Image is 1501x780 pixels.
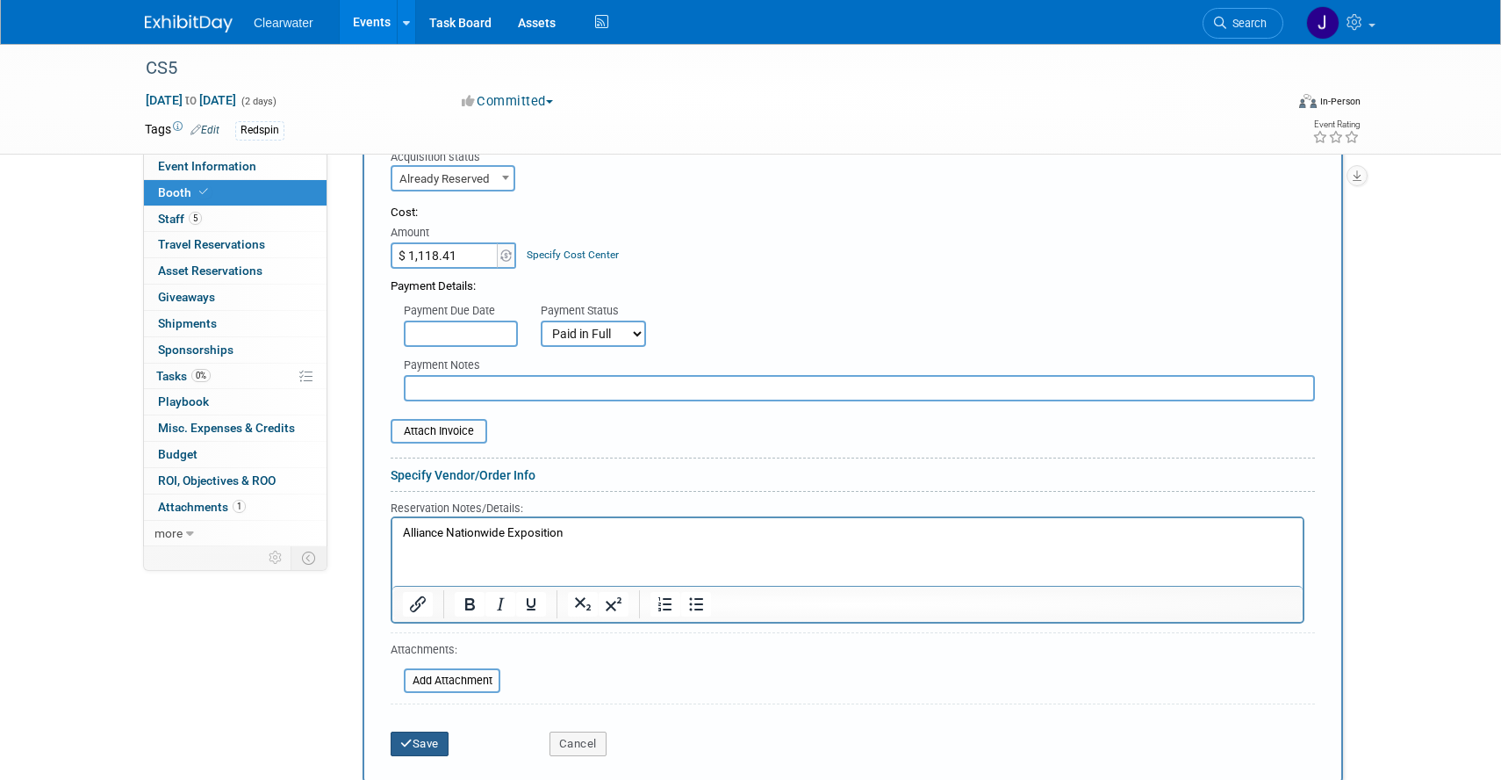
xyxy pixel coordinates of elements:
[1226,17,1267,30] span: Search
[681,592,711,617] button: Bullet list
[240,96,276,107] span: (2 days)
[541,303,658,321] div: Payment Status
[527,249,619,261] a: Specify Cost Center
[568,592,598,617] button: Subscript
[391,468,535,482] a: Specify Vendor/Order Info
[144,232,327,257] a: Travel Reservations
[144,311,327,336] a: Shipments
[144,180,327,206] a: Booth
[144,258,327,284] a: Asset Reservations
[455,592,485,617] button: Bold
[235,121,284,140] div: Redspin
[291,546,327,569] td: Toggle Event Tabs
[191,369,211,382] span: 0%
[158,159,256,173] span: Event Information
[145,120,219,141] td: Tags
[158,394,209,408] span: Playbook
[1319,95,1361,108] div: In-Person
[145,15,233,32] img: ExhibitDay
[158,212,202,226] span: Staff
[158,500,246,514] span: Attachments
[391,225,518,242] div: Amount
[158,473,276,487] span: ROI, Objectives & ROO
[254,16,313,30] span: Clearwater
[485,592,515,617] button: Italic
[391,499,1304,516] div: Reservation Notes/Details:
[404,303,514,321] div: Payment Due Date
[158,343,233,357] span: Sponsorships
[391,269,1315,295] div: Payment Details:
[391,732,449,756] button: Save
[549,732,607,756] button: Cancel
[158,290,215,304] span: Giveaways
[144,442,327,467] a: Budget
[391,165,515,191] span: Already Reserved
[144,364,327,389] a: Tasks0%
[144,337,327,363] a: Sponsorships
[403,592,433,617] button: Insert/edit link
[516,592,546,617] button: Underline
[1180,91,1361,118] div: Event Format
[391,642,500,662] div: Attachments:
[154,526,183,540] span: more
[158,447,197,461] span: Budget
[144,495,327,520] a: Attachments1
[189,212,202,225] span: 5
[158,421,295,435] span: Misc. Expenses & Credits
[144,415,327,441] a: Misc. Expenses & Credits
[190,124,219,136] a: Edit
[1312,120,1360,129] div: Event Rating
[261,546,291,569] td: Personalize Event Tab Strip
[158,185,212,199] span: Booth
[144,154,327,179] a: Event Information
[158,316,217,330] span: Shipments
[1203,8,1283,39] a: Search
[183,93,199,107] span: to
[145,92,237,108] span: [DATE] [DATE]
[158,237,265,251] span: Travel Reservations
[140,53,1257,84] div: CS5
[156,369,211,383] span: Tasks
[233,500,246,513] span: 1
[1299,94,1317,108] img: Format-Inperson.png
[144,285,327,310] a: Giveaways
[1306,6,1339,40] img: Jakera Willis
[144,389,327,415] a: Playbook
[199,187,208,197] i: Booth reservation complete
[392,518,1303,586] iframe: Rich Text Area
[650,592,680,617] button: Numbered list
[144,521,327,546] a: more
[144,468,327,494] a: ROI, Objectives & ROO
[456,92,560,111] button: Committed
[392,167,513,191] span: Already Reserved
[144,206,327,232] a: Staff5
[404,357,1315,375] div: Payment Notes
[391,205,1315,221] div: Cost:
[158,264,262,278] span: Asset Reservations
[599,592,628,617] button: Superscript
